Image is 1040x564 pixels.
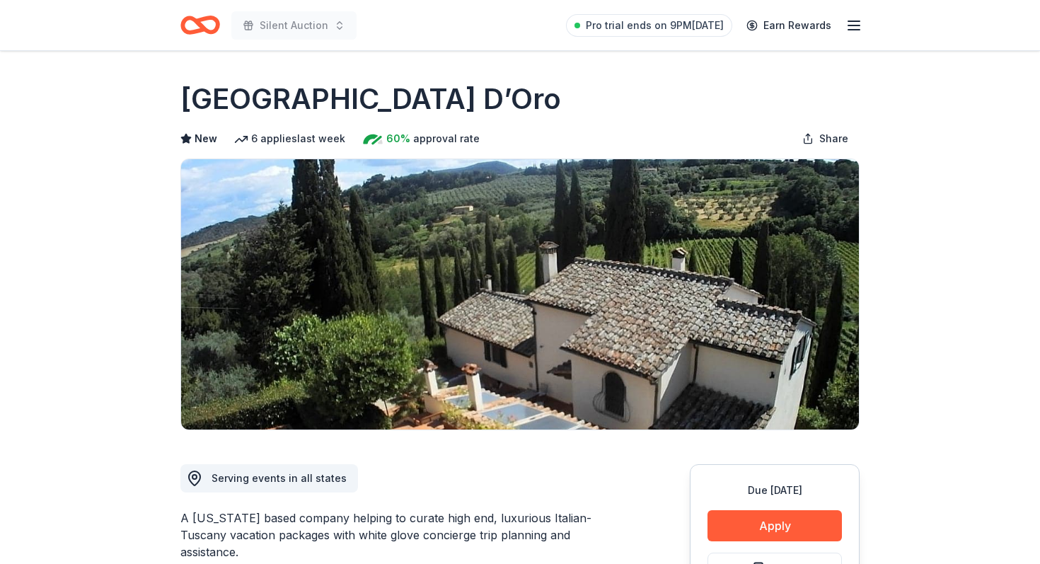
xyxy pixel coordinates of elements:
span: 60% [386,130,410,147]
a: Home [180,8,220,42]
span: approval rate [413,130,480,147]
button: Share [791,125,860,153]
span: Silent Auction [260,17,328,34]
span: Share [819,130,848,147]
img: Image for Villa Sogni D’Oro [181,159,859,430]
div: A [US_STATE] based company helping to curate high end, luxurious Italian-Tuscany vacation package... [180,510,622,560]
div: Due [DATE] [707,482,842,499]
button: Apply [707,510,842,541]
h1: [GEOGRAPHIC_DATA] D’Oro [180,79,561,119]
span: Serving events in all states [212,472,347,484]
div: 6 applies last week [234,130,345,147]
span: Pro trial ends on 9PM[DATE] [586,17,724,34]
a: Pro trial ends on 9PM[DATE] [566,14,732,37]
a: Earn Rewards [738,13,840,38]
span: New [195,130,217,147]
button: Silent Auction [231,11,357,40]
